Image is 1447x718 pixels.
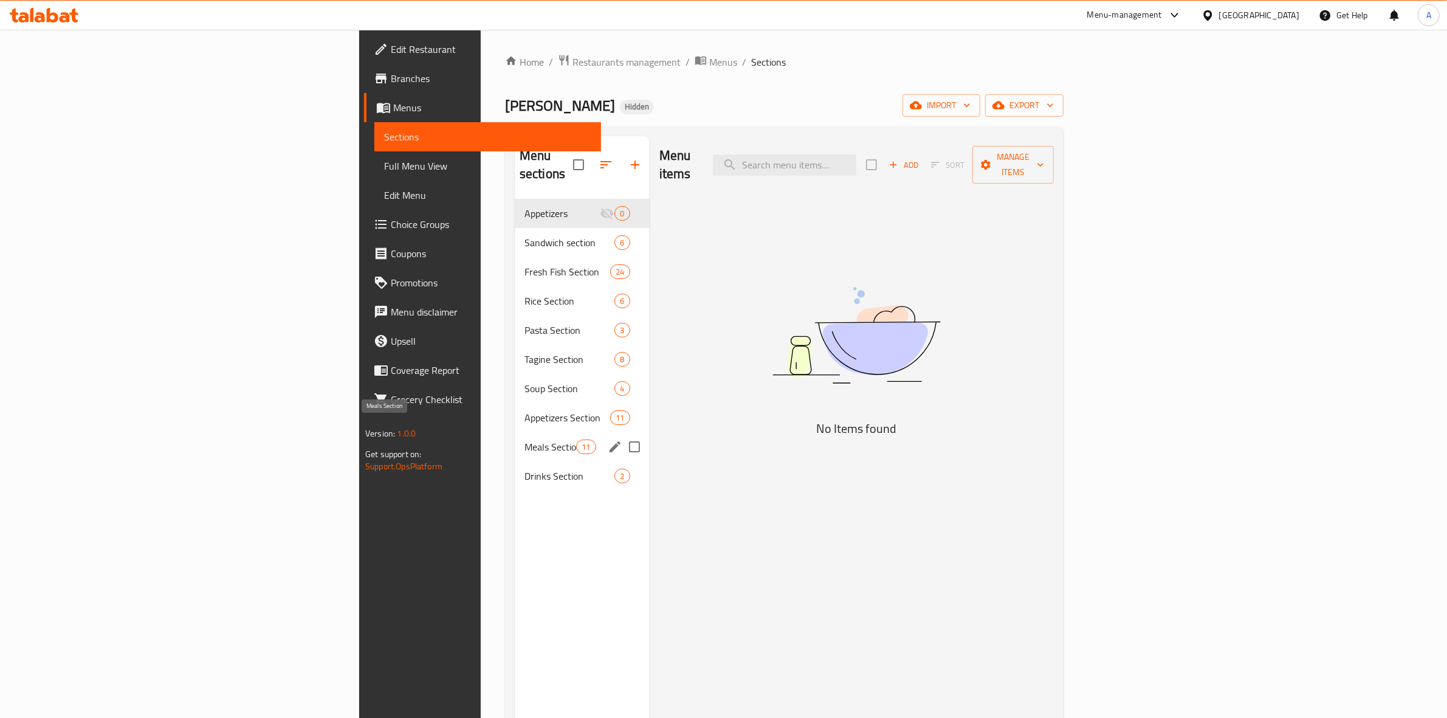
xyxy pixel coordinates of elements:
[524,323,615,337] span: Pasta Section
[515,345,650,374] div: Tagine Section8
[614,469,630,483] div: items
[1219,9,1299,22] div: [GEOGRAPHIC_DATA]
[505,54,1064,70] nav: breadcrumb
[364,326,601,356] a: Upsell
[391,217,591,232] span: Choice Groups
[393,100,591,115] span: Menus
[610,264,630,279] div: items
[695,54,737,70] a: Menus
[524,235,615,250] span: Sandwich section
[365,458,442,474] a: Support.OpsPlatform
[391,305,591,319] span: Menu disclaimer
[391,334,591,348] span: Upsell
[515,257,650,286] div: Fresh Fish Section24
[709,55,737,69] span: Menus
[515,316,650,345] div: Pasta Section3
[615,295,629,307] span: 6
[515,286,650,316] div: Rice Section6
[884,156,923,174] span: Add item
[713,154,856,176] input: search
[1426,9,1431,22] span: A
[391,392,591,407] span: Grocery Checklist
[742,55,746,69] li: /
[606,438,624,456] button: edit
[524,352,615,367] span: Tagine Section
[704,255,1008,416] img: dish.svg
[365,426,395,441] span: Version:
[524,294,615,308] span: Rice Section
[577,441,595,453] span: 11
[614,206,630,221] div: items
[515,403,650,432] div: Appetizers Section11
[384,188,591,202] span: Edit Menu
[364,239,601,268] a: Coupons
[515,199,650,228] div: Appetizers0
[397,426,416,441] span: 1.0.0
[611,412,629,424] span: 11
[572,55,681,69] span: Restaurants management
[615,354,629,365] span: 8
[524,381,615,396] span: Soup Section
[391,246,591,261] span: Coupons
[391,275,591,290] span: Promotions
[620,102,654,112] span: Hidden
[374,122,601,151] a: Sections
[524,410,610,425] span: Appetizers Section
[615,383,629,395] span: 4
[902,94,980,117] button: import
[982,150,1044,180] span: Manage items
[615,208,629,219] span: 0
[995,98,1054,113] span: export
[391,71,591,86] span: Branches
[364,385,601,414] a: Grocery Checklist
[566,152,591,178] span: Select all sections
[364,210,601,239] a: Choice Groups
[887,158,920,172] span: Add
[391,42,591,57] span: Edit Restaurant
[972,146,1054,184] button: Manage items
[374,151,601,181] a: Full Menu View
[374,181,601,210] a: Edit Menu
[614,235,630,250] div: items
[611,266,629,278] span: 24
[364,297,601,326] a: Menu disclaimer
[364,93,601,122] a: Menus
[384,159,591,173] span: Full Menu View
[614,323,630,337] div: items
[515,374,650,403] div: Soup Section4
[384,129,591,144] span: Sections
[615,325,629,336] span: 3
[600,206,614,221] svg: Inactive section
[923,156,972,174] span: Select section first
[620,100,654,114] div: Hidden
[704,419,1008,438] h5: No Items found
[686,55,690,69] li: /
[614,352,630,367] div: items
[884,156,923,174] button: Add
[751,55,786,69] span: Sections
[912,98,971,113] span: import
[591,150,620,179] span: Sort sections
[364,356,601,385] a: Coverage Report
[391,363,591,378] span: Coverage Report
[985,94,1064,117] button: export
[614,294,630,308] div: items
[615,471,629,482] span: 2
[515,432,650,461] div: Meals Section11edit
[524,469,615,483] span: Drinks Section
[659,147,698,183] h2: Menu items
[615,237,629,249] span: 6
[620,150,650,179] button: Add section
[524,264,610,279] span: Fresh Fish Section
[505,92,615,119] span: [PERSON_NAME]
[365,446,421,462] span: Get support on:
[524,206,600,221] div: Appetizers
[515,228,650,257] div: Sandwich section6
[524,440,576,454] span: Meals Section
